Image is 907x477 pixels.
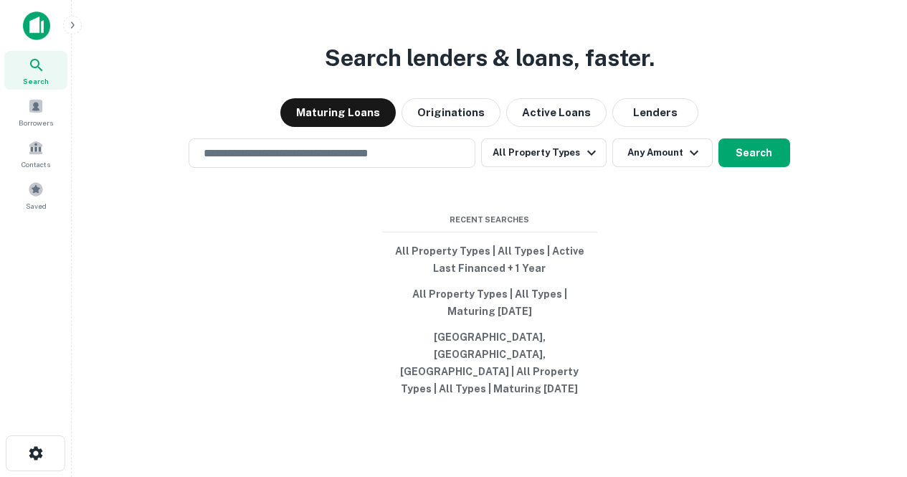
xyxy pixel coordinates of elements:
[325,41,655,75] h3: Search lenders & loans, faster.
[23,75,49,87] span: Search
[22,159,50,170] span: Contacts
[280,98,396,127] button: Maturing Loans
[718,138,790,167] button: Search
[506,98,607,127] button: Active Loans
[612,98,698,127] button: Lenders
[19,117,53,128] span: Borrowers
[835,362,907,431] iframe: Chat Widget
[26,200,47,212] span: Saved
[4,51,67,90] a: Search
[382,324,597,402] button: [GEOGRAPHIC_DATA], [GEOGRAPHIC_DATA], [GEOGRAPHIC_DATA] | All Property Types | All Types | Maturi...
[382,281,597,324] button: All Property Types | All Types | Maturing [DATE]
[382,238,597,281] button: All Property Types | All Types | Active Last Financed + 1 Year
[382,214,597,226] span: Recent Searches
[23,11,50,40] img: capitalize-icon.png
[4,93,67,131] a: Borrowers
[4,176,67,214] a: Saved
[481,138,606,167] button: All Property Types
[612,138,713,167] button: Any Amount
[402,98,500,127] button: Originations
[4,134,67,173] a: Contacts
